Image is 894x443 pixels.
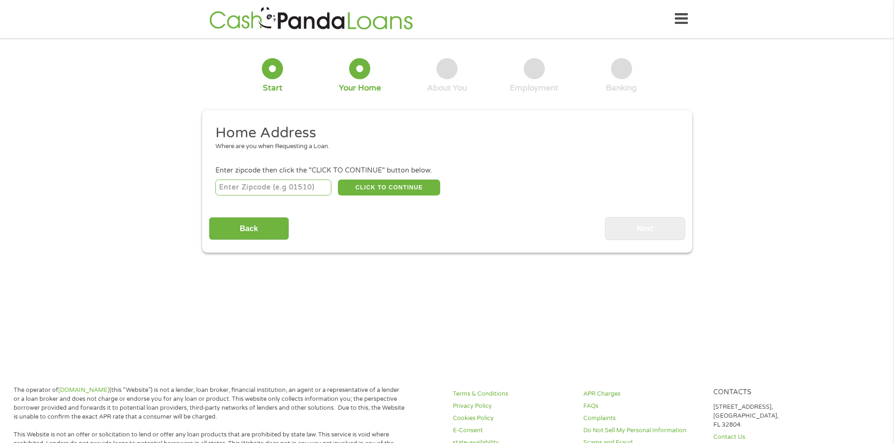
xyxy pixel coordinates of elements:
input: Next [605,217,685,240]
h2: Home Address [215,124,672,143]
div: Where are you when Requesting a Loan. [215,142,672,151]
a: Complaints [583,414,703,423]
a: Privacy Policy [453,402,572,411]
h4: Contacts [713,388,833,397]
div: Start [263,83,283,93]
a: Do Not Sell My Personal Information [583,426,703,435]
input: Enter Zipcode (e.g 01510) [215,180,331,195]
div: Enter zipcode then click the "CLICK TO CONTINUE" button below. [215,165,678,176]
a: APR Charges [583,390,703,398]
img: GetLoanNow Logo [206,6,416,32]
a: E-Consent [453,426,572,435]
div: Employment [510,83,558,93]
a: [DOMAIN_NAME] [58,386,109,394]
a: Cookies Policy [453,414,572,423]
div: Banking [606,83,637,93]
button: CLICK TO CONTINUE [338,180,440,195]
a: Terms & Conditions [453,390,572,398]
a: FAQs [583,402,703,411]
p: The operator of (this “Website”) is not a lender, loan broker, financial institution, an agent or... [14,386,405,421]
div: Your Home [339,83,381,93]
p: [STREET_ADDRESS], [GEOGRAPHIC_DATA], FL 32804. [713,403,833,429]
input: Back [209,217,289,240]
div: About You [427,83,467,93]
